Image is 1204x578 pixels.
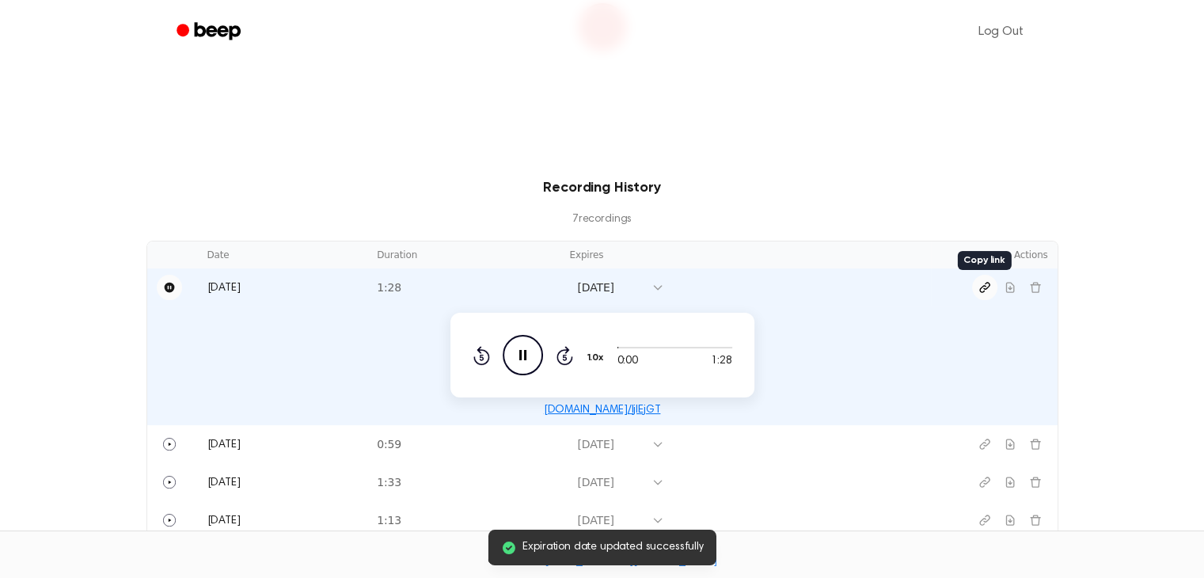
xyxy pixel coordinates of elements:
[198,241,368,268] th: Date
[1023,470,1048,495] button: Delete recording
[1023,432,1048,457] button: Delete recording
[172,177,1033,199] h3: Recording History
[207,477,241,489] span: [DATE]
[586,344,610,371] button: 1.0x
[367,425,560,463] td: 0:59
[577,436,644,453] div: [DATE]
[997,275,1023,300] button: Download recording
[931,241,1058,268] th: Actions
[997,508,1023,533] button: Download recording
[522,539,703,556] span: Expiration date updated successfully
[997,432,1023,457] button: Download recording
[367,501,560,539] td: 1:13
[207,439,241,451] span: [DATE]
[1023,508,1048,533] button: Delete recording
[367,268,560,306] td: 1:28
[165,17,255,48] a: Beep
[560,241,930,268] th: Expires
[972,275,997,300] button: Copy link
[972,508,997,533] button: Copy link
[544,405,661,416] a: [DOMAIN_NAME]/ljlEjGT
[172,211,1033,228] p: 7 recording s
[1023,275,1048,300] button: Delete recording
[997,470,1023,495] button: Download recording
[9,555,1195,569] span: Contact us
[157,275,182,300] button: Pause
[963,13,1039,51] a: Log Out
[577,474,644,491] div: [DATE]
[367,463,560,501] td: 1:33
[207,515,241,527] span: [DATE]
[157,470,182,495] button: Play
[972,470,997,495] button: Copy link
[207,283,241,294] span: [DATE]
[972,432,997,457] button: Copy link
[157,432,182,457] button: Play
[711,353,731,370] span: 1:28
[545,556,717,567] a: [EMAIL_ADDRESS][DOMAIN_NAME]
[577,279,644,296] div: [DATE]
[617,353,638,370] span: 0:00
[367,241,560,268] th: Duration
[577,512,644,529] div: [DATE]
[157,508,182,533] button: Play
